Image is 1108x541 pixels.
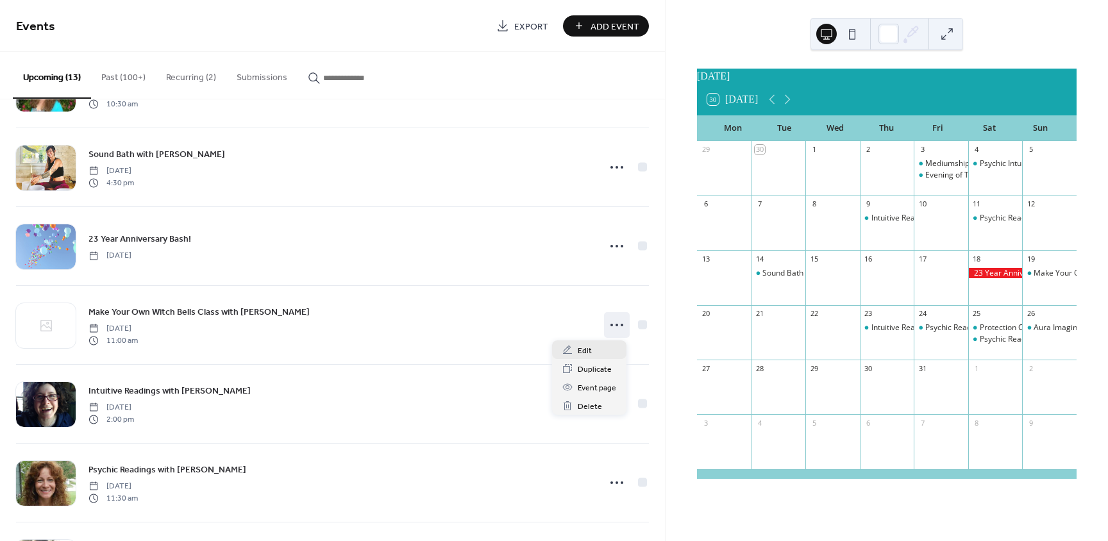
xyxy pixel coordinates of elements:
[701,199,710,209] div: 6
[925,322,1065,333] div: Psychic Readings with [PERSON_NAME]
[871,322,1013,333] div: Intuitive Readings with [PERSON_NAME]
[809,309,819,319] div: 22
[88,148,225,162] span: Sound Bath with [PERSON_NAME]
[1015,115,1066,141] div: Sun
[701,145,710,154] div: 29
[968,334,1023,345] div: Psychic Readings with Sheree Allard
[968,322,1023,333] div: Protection Class with Sheree Allard
[972,145,982,154] div: 4
[88,385,251,398] span: Intuitive Readings with [PERSON_NAME]
[1022,322,1077,333] div: Aura Imaging with John Deits
[755,145,764,154] div: 30
[918,363,927,373] div: 31
[759,115,810,141] div: Tue
[755,199,764,209] div: 7
[809,254,819,263] div: 15
[871,213,1013,224] div: Intuitive Readings with [PERSON_NAME]
[701,254,710,263] div: 13
[578,381,616,395] span: Event page
[514,20,548,33] span: Export
[1026,145,1036,154] div: 5
[1026,363,1036,373] div: 2
[1022,268,1077,279] div: Make Your Own Witch Bells Class with Maddy
[578,344,592,358] span: Edit
[809,363,819,373] div: 29
[487,15,558,37] a: Export
[860,322,914,333] div: Intuitive Readings with Dorothy Porcos
[88,233,191,246] span: 23 Year Anniversary Bash!
[918,199,927,209] div: 10
[16,14,55,39] span: Events
[88,383,251,398] a: Intuitive Readings with [PERSON_NAME]
[918,145,927,154] div: 3
[914,322,968,333] div: Psychic Readings with BrendaLynn Hammon
[972,254,982,263] div: 18
[88,177,134,188] span: 4:30 pm
[88,306,310,319] span: Make Your Own Witch Bells Class with [PERSON_NAME]
[701,418,710,428] div: 3
[864,363,873,373] div: 30
[809,199,819,209] div: 8
[864,309,873,319] div: 23
[914,158,968,169] div: Mediumship Readings with Dr. Christina Rawls
[861,115,912,141] div: Thu
[1026,254,1036,263] div: 19
[88,304,310,319] a: Make Your Own Witch Bells Class with [PERSON_NAME]
[918,418,927,428] div: 7
[578,400,602,413] span: Delete
[809,145,819,154] div: 1
[755,254,764,263] div: 14
[88,165,134,177] span: [DATE]
[762,268,882,279] div: Sound Bath with [PERSON_NAME]
[88,413,134,425] span: 2:00 pm
[972,199,982,209] div: 11
[972,309,982,319] div: 25
[13,52,91,99] button: Upcoming (13)
[88,462,246,477] a: Psychic Readings with [PERSON_NAME]
[88,492,138,504] span: 11:30 am
[701,309,710,319] div: 20
[88,335,138,346] span: 11:00 am
[972,418,982,428] div: 8
[88,402,134,413] span: [DATE]
[88,250,131,262] span: [DATE]
[1026,418,1036,428] div: 9
[751,268,805,279] div: Sound Bath with Kelsey
[226,52,298,97] button: Submissions
[91,52,156,97] button: Past (100+)
[755,309,764,319] div: 21
[697,69,1077,84] div: [DATE]
[88,231,191,246] a: 23 Year Anniversary Bash!
[88,147,225,162] a: Sound Bath with [PERSON_NAME]
[1026,309,1036,319] div: 26
[968,158,1023,169] div: Psychic Intuitive Readings with Mary Bear
[864,199,873,209] div: 9
[755,363,764,373] div: 28
[591,20,639,33] span: Add Event
[864,418,873,428] div: 6
[1026,199,1036,209] div: 12
[968,213,1023,224] div: Psychic Readings with Ronna Trapanese
[968,268,1023,279] div: 23 Year Anniversary Bash!
[914,170,968,181] div: Evening of Trance Channeling with Dr. Christina Rawls
[864,254,873,263] div: 16
[810,115,861,141] div: Wed
[864,145,873,154] div: 2
[578,363,612,376] span: Duplicate
[88,98,138,110] span: 10:30 am
[88,463,246,477] span: Psychic Readings with [PERSON_NAME]
[964,115,1015,141] div: Sat
[755,418,764,428] div: 4
[912,115,964,141] div: Fri
[860,213,914,224] div: Intuitive Readings with Dorothy Porcos
[925,158,1083,169] div: Mediumship Readings with [PERSON_NAME]
[703,90,763,108] button: 30[DATE]
[809,418,819,428] div: 5
[701,363,710,373] div: 27
[918,309,927,319] div: 24
[563,15,649,37] button: Add Event
[88,323,138,335] span: [DATE]
[156,52,226,97] button: Recurring (2)
[88,481,138,492] span: [DATE]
